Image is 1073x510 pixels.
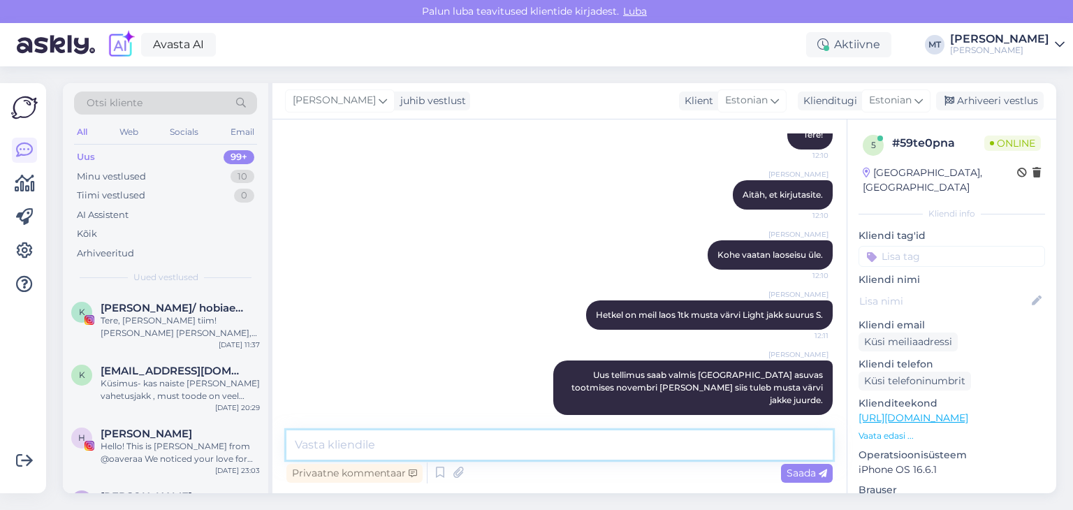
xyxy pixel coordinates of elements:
[787,467,827,479] span: Saada
[571,370,825,405] span: Uus tellimus saab valmis [GEOGRAPHIC_DATA] asuvas tootmises novembri [PERSON_NAME] siis tuleb mus...
[101,302,246,314] span: Kairet Pintman/ hobiaednik🌺
[101,440,260,465] div: Hello! This is [PERSON_NAME] from @oaveraa We noticed your love for hiking and outdoor life—your ...
[77,247,134,261] div: Arhiveeritud
[101,490,192,503] span: Romain Carrera
[77,189,145,203] div: Tiimi vestlused
[77,227,97,241] div: Kõik
[717,249,823,260] span: Kohe vaatan laoseisu üle.
[79,370,85,380] span: k
[224,150,254,164] div: 99+
[679,94,713,108] div: Klient
[87,96,143,110] span: Otsi kliente
[743,189,823,200] span: Aitäh, et kirjutasite.
[892,135,984,152] div: # 59te0pna
[859,411,968,424] a: [URL][DOMAIN_NAME]
[984,136,1041,151] span: Online
[859,430,1045,442] p: Vaata edasi ...
[859,357,1045,372] p: Kliendi telefon
[286,464,423,483] div: Privaatne kommentaar
[776,270,829,281] span: 12:10
[950,34,1049,45] div: [PERSON_NAME]
[725,93,768,108] span: Estonian
[950,34,1065,56] a: [PERSON_NAME][PERSON_NAME]
[215,402,260,413] div: [DATE] 20:29
[619,5,651,17] span: Luba
[293,93,376,108] span: [PERSON_NAME]
[219,340,260,350] div: [DATE] 11:37
[776,150,829,161] span: 12:10
[596,309,823,320] span: Hetkel on meil laos 1tk musta värvi Light jakk suurus S.
[859,448,1045,462] p: Operatsioonisüsteem
[231,170,254,184] div: 10
[234,189,254,203] div: 0
[776,416,829,426] span: 12:12
[859,246,1045,267] input: Lisa tag
[74,123,90,141] div: All
[101,365,246,377] span: katri.karvanen.kk@gmail.com
[768,289,829,300] span: [PERSON_NAME]
[863,166,1017,195] div: [GEOGRAPHIC_DATA], [GEOGRAPHIC_DATA]
[869,93,912,108] span: Estonian
[798,94,857,108] div: Klienditugi
[776,330,829,341] span: 12:11
[395,94,466,108] div: juhib vestlust
[228,123,257,141] div: Email
[77,208,129,222] div: AI Assistent
[133,271,198,284] span: Uued vestlused
[859,333,958,351] div: Küsi meiliaadressi
[77,170,146,184] div: Minu vestlused
[768,169,829,180] span: [PERSON_NAME]
[925,35,944,54] div: MT
[950,45,1049,56] div: [PERSON_NAME]
[101,314,260,340] div: Tere, [PERSON_NAME] tiim! [PERSON_NAME] [PERSON_NAME], sisulooja lehega [PERSON_NAME], [PERSON_NA...
[859,293,1029,309] input: Lisa nimi
[859,372,971,391] div: Küsi telefoninumbrit
[79,307,85,317] span: K
[859,483,1045,497] p: Brauser
[768,229,829,240] span: [PERSON_NAME]
[768,349,829,360] span: [PERSON_NAME]
[936,92,1044,110] div: Arhiveeri vestlus
[859,396,1045,411] p: Klienditeekond
[859,228,1045,243] p: Kliendi tag'id
[11,94,38,121] img: Askly Logo
[77,150,95,164] div: Uus
[776,210,829,221] span: 12:10
[859,207,1045,220] div: Kliendi info
[859,318,1045,333] p: Kliendi email
[106,30,136,59] img: explore-ai
[101,377,260,402] div: Küsimus- kas naiste [PERSON_NAME] vahetusjakk , must toode on veel millalgi lattu tagasi saabumas...
[806,32,891,57] div: Aktiivne
[803,129,823,140] span: Tere!
[167,123,201,141] div: Socials
[215,465,260,476] div: [DATE] 23:03
[78,432,85,443] span: H
[859,272,1045,287] p: Kliendi nimi
[101,428,192,440] span: Hannah Hawkins
[117,123,141,141] div: Web
[871,140,876,150] span: 5
[141,33,216,57] a: Avasta AI
[859,462,1045,477] p: iPhone OS 16.6.1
